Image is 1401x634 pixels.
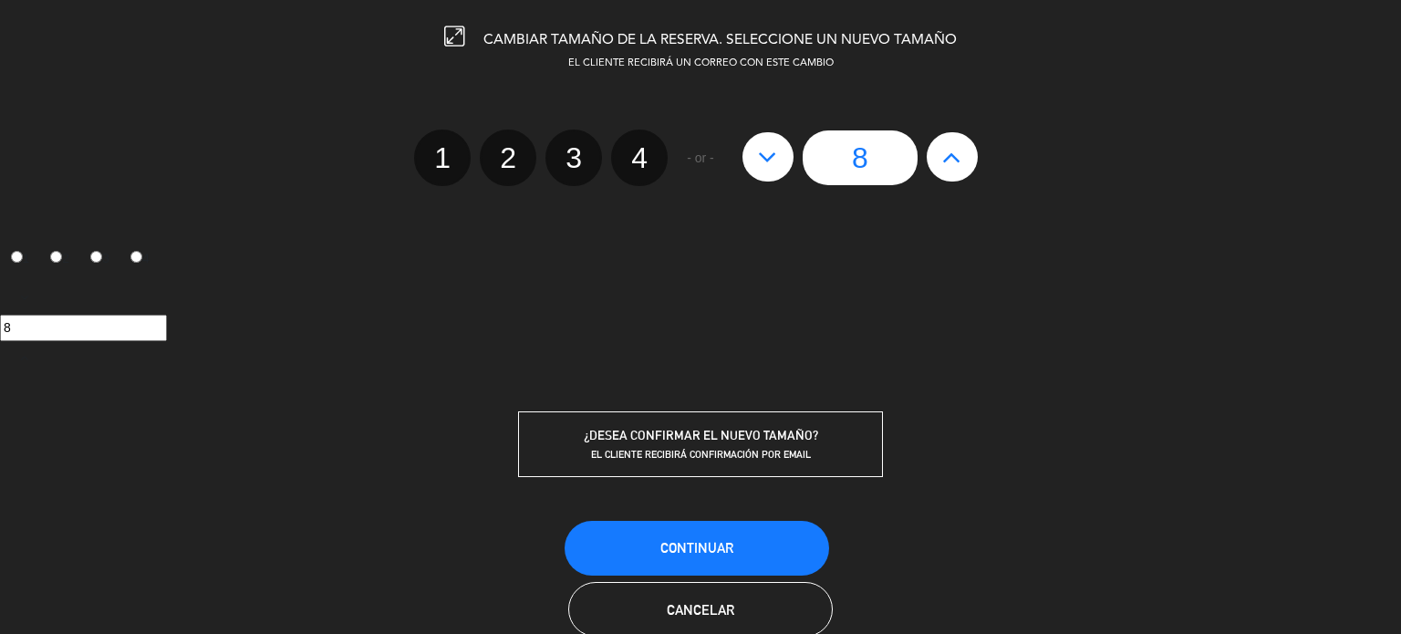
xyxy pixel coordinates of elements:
[11,251,23,263] input: 1
[90,251,102,263] input: 3
[611,130,668,186] label: 4
[591,448,811,461] span: EL CLIENTE RECIBIRÁ CONFIRMACIÓN POR EMAIL
[667,602,734,618] span: Cancelar
[50,251,62,263] input: 2
[545,130,602,186] label: 3
[660,540,733,556] span: Continuar
[584,428,818,442] span: ¿DESEA CONFIRMAR EL NUEVO TAMAÑO?
[568,58,834,68] span: EL CLIENTE RECIBIRÁ UN CORREO CON ESTE CAMBIO
[80,244,120,275] label: 3
[119,244,160,275] label: 4
[480,130,536,186] label: 2
[130,251,142,263] input: 4
[687,148,714,169] span: - or -
[414,130,471,186] label: 1
[483,33,957,47] span: CAMBIAR TAMAÑO DE LA RESERVA. SELECCIONE UN NUEVO TAMAÑO
[565,521,829,576] button: Continuar
[40,244,80,275] label: 2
